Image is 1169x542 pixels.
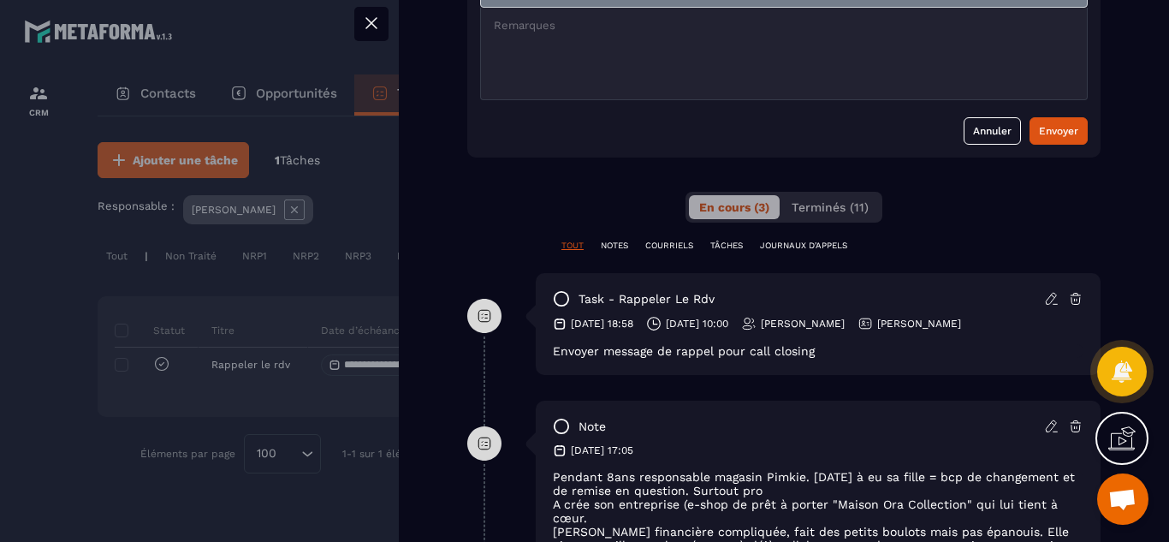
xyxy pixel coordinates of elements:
button: Terminés (11) [781,195,879,219]
p: [DATE] 10:00 [666,317,728,331]
p: [PERSON_NAME] [761,317,845,331]
p: COURRIELS [645,240,693,252]
p: task - Rappeler le rdv [579,291,715,307]
button: Annuler [964,117,1021,145]
span: Terminés (11) [792,200,869,214]
p: TOUT [561,240,584,252]
button: Envoyer [1030,117,1088,145]
div: Envoyer message de rappel pour call closing [553,344,1083,358]
p: [DATE] 17:05 [571,444,633,457]
p: JOURNAUX D'APPELS [760,240,847,252]
p: A crée son entreprise (e-shop de prêt à porter "Maison Ora Collection" qui lui tient à cœur. [553,497,1083,525]
p: note [579,419,606,435]
p: TÂCHES [710,240,743,252]
span: En cours (3) [699,200,769,214]
div: Ouvrir le chat [1097,474,1148,525]
p: NOTES [601,240,628,252]
p: [PERSON_NAME] [877,317,961,331]
button: En cours (3) [689,195,780,219]
div: Envoyer [1039,122,1078,140]
p: [DATE] 18:58 [571,317,633,331]
p: Pendant 8ans responsable magasin Pimkie. [DATE] à eu sa fille = bcp de changement et de remise en... [553,470,1083,497]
